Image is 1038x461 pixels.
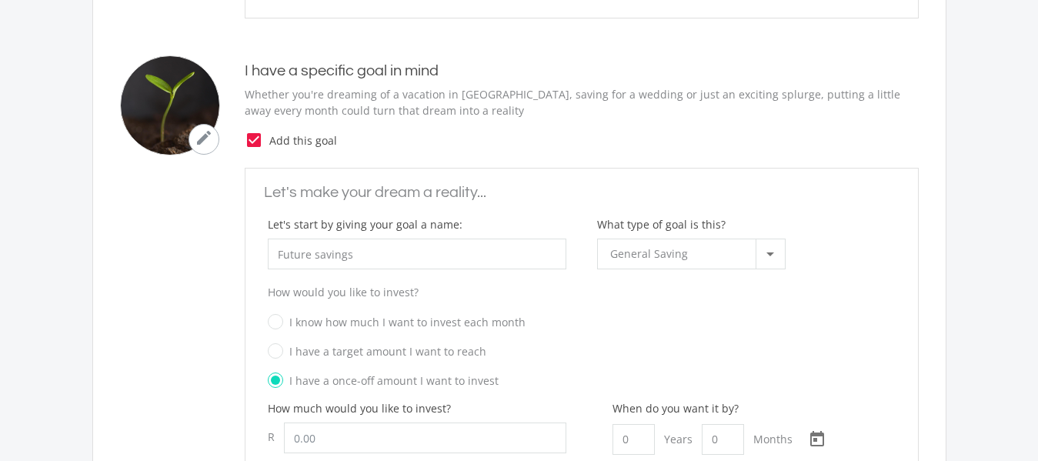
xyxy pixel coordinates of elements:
[610,246,688,261] span: General Saving
[702,424,744,455] input: Months
[245,86,919,119] p: Whether you're dreaming of a vacation in [GEOGRAPHIC_DATA], saving for a wedding or just an excit...
[245,62,919,80] h4: I have a specific goal in mind
[802,424,833,455] button: Open calendar
[284,423,566,453] input: 0.00
[245,131,263,149] i: check_box
[597,216,726,232] label: What type of goal is this?
[268,400,451,416] label: How much would you like to invest?
[612,424,655,455] input: Years
[195,129,213,147] i: mode_edit
[268,423,284,451] div: R
[268,342,486,361] label: I have a target amount I want to reach
[268,284,896,300] p: How would you like to invest?
[744,424,802,455] div: Months
[655,424,702,455] div: Years
[268,312,526,332] label: I know how much I want to invest each month
[263,132,919,149] span: Add this goal
[268,216,462,232] label: Let's start by giving your goal a name:
[268,371,499,390] label: I have a once-off amount I want to invest
[189,124,219,155] button: mode_edit
[264,181,899,204] p: Let's make your dream a reality...
[612,400,791,416] div: When do you want it by?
